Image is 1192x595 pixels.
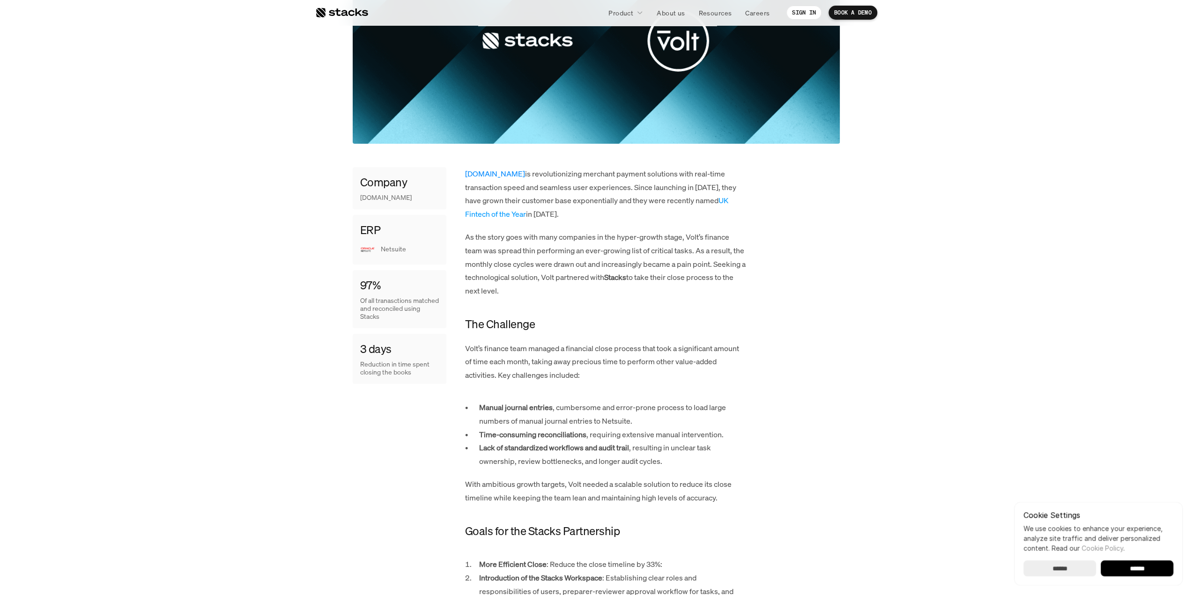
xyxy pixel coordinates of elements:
[745,8,770,18] p: Careers
[693,4,737,21] a: Resources
[360,175,407,191] h4: Company
[465,169,525,179] a: [DOMAIN_NAME]
[698,8,732,18] p: Resources
[834,9,872,16] p: BOOK A DEMO
[360,341,392,357] h4: 3 days
[479,573,602,583] strong: Introduction of the Stacks Workspace
[360,222,381,238] h4: ERP
[360,297,439,320] p: Of all tranasctions matched and reconciled using Stacks
[608,8,633,18] p: Product
[381,245,439,253] p: Netsuite
[479,402,553,412] strong: Manual journal entries
[479,558,746,571] p: : Reduce the close timeline by 33%:
[465,230,746,298] p: As the story goes with many companies in the hyper-growth stage, Volt’s finance team was spread t...
[479,441,746,468] p: , resulting in unclear task ownership, review bottlenecks, and longer audit cycles.
[465,477,746,505] p: With ambitious growth targets, Volt needed a scalable solution to reduce its close timeline while...
[465,316,746,332] h4: The Challenge
[792,9,816,16] p: SIGN IN
[479,428,746,441] p: , requiring extensive manual intervention.
[360,194,412,202] p: [DOMAIN_NAME]
[479,442,629,453] strong: Lack of standardized workflows and audit trail
[740,4,775,21] a: Careers
[829,6,877,20] a: BOOK A DEMO
[1023,523,1173,553] p: We use cookies to enhance your experience, analyze site traffic and deliver personalized content.
[651,4,690,21] a: About us
[479,559,547,569] strong: More Efficient Close
[111,178,152,185] a: Privacy Policy
[465,523,746,539] h4: Goals for the Stacks Partnership
[479,401,746,428] p: , cumbersome and error-prone process to load large numbers of manual journal entries to Netsuite.
[479,429,586,440] strong: Time-consuming reconciliations
[1023,511,1173,519] p: Cookie Settings
[1051,544,1125,552] span: Read our .
[465,167,746,221] p: is revolutionizing merchant payment solutions with real-time transaction speed and seamless user ...
[360,360,439,376] p: Reduction in time spent closing the books
[1081,544,1123,552] a: Cookie Policy
[604,272,626,282] strong: Stacks
[360,278,381,294] h4: 97%
[657,8,685,18] p: About us
[786,6,822,20] a: SIGN IN
[465,342,746,382] p: Volt’s finance team managed a financial close process that took a significant amount of time each...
